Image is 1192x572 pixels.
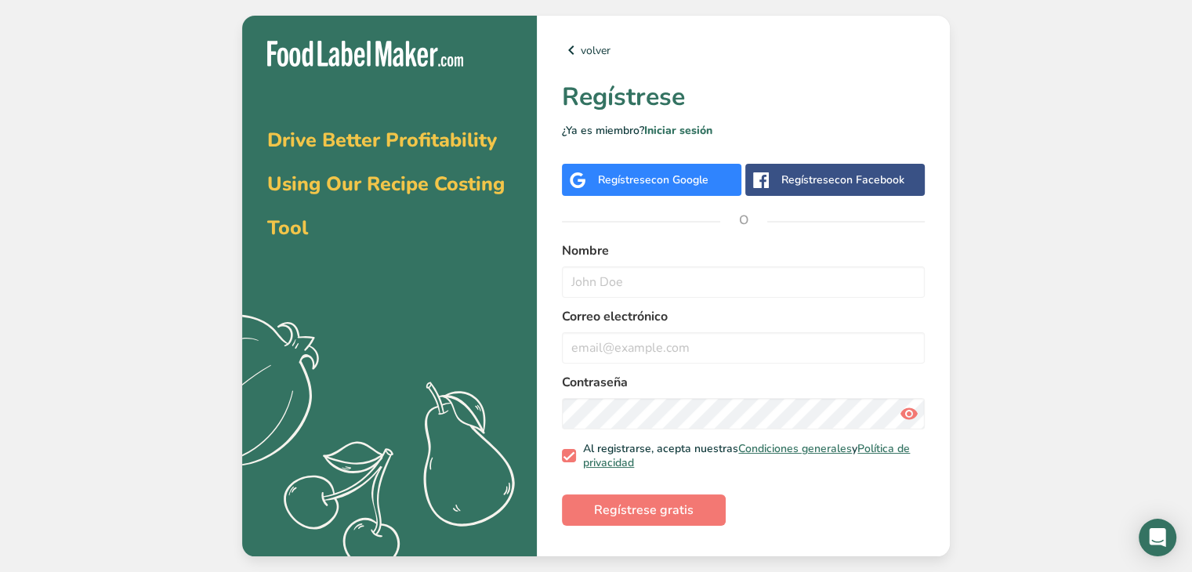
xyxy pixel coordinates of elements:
h1: Regístrese [562,78,925,116]
span: Drive Better Profitability Using Our Recipe Costing Tool [267,127,505,241]
div: Regístrese [781,172,904,188]
label: Correo electrónico [562,307,925,326]
div: Open Intercom Messenger [1139,519,1176,556]
p: ¿Ya es miembro? [562,122,925,139]
span: con Google [651,172,708,187]
a: Condiciones generales [738,441,852,456]
div: Regístrese [598,172,708,188]
span: Regístrese gratis [594,501,694,520]
span: O [720,197,767,244]
a: volver [562,41,925,60]
label: Contraseña [562,373,925,392]
input: John Doe [562,266,925,298]
span: con Facebook [835,172,904,187]
input: email@example.com [562,332,925,364]
img: Food Label Maker [267,41,463,67]
a: Iniciar sesión [644,123,712,138]
a: Política de privacidad [583,441,910,470]
button: Regístrese gratis [562,494,726,526]
span: Al registrarse, acepta nuestras y [576,442,919,469]
label: Nombre [562,241,925,260]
